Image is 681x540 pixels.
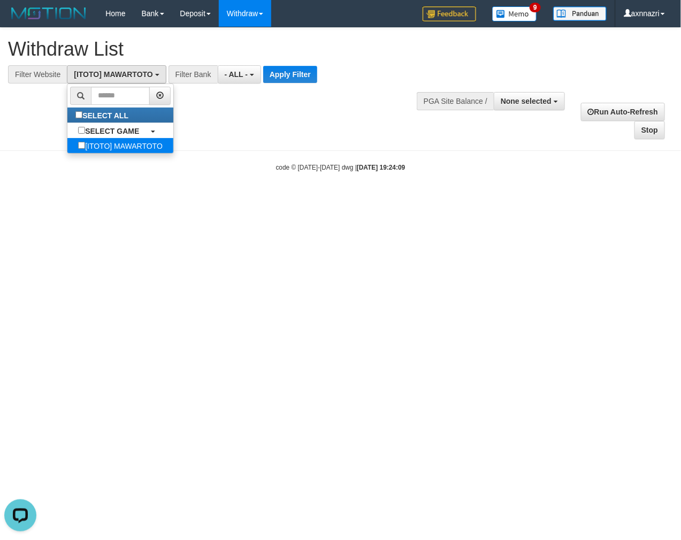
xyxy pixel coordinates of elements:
div: Filter Bank [169,65,218,83]
h1: Withdraw List [8,39,443,60]
button: Apply Filter [263,66,317,83]
img: Button%20Memo.svg [492,6,537,21]
div: PGA Site Balance / [417,92,494,110]
input: SELECT GAME [78,127,85,134]
small: code © [DATE]-[DATE] dwg | [276,164,405,171]
button: Open LiveChat chat widget [4,4,36,36]
span: None selected [501,97,552,105]
div: Filter Website [8,65,67,83]
img: Feedback.jpg [423,6,476,21]
input: SELECT ALL [75,111,82,118]
img: panduan.png [553,6,607,21]
b: SELECT GAME [85,127,139,135]
strong: [DATE] 19:24:09 [357,164,405,171]
label: SELECT ALL [67,108,139,123]
a: Stop [634,121,665,139]
label: [ITOTO] MAWARTOTO [67,138,173,153]
input: [ITOTO] MAWARTOTO [78,142,85,149]
button: None selected [494,92,565,110]
span: [ITOTO] MAWARTOTO [74,70,153,79]
img: MOTION_logo.png [8,5,89,21]
a: Run Auto-Refresh [581,103,665,121]
span: - ALL - [225,70,248,79]
button: [ITOTO] MAWARTOTO [67,65,166,83]
button: - ALL - [218,65,261,83]
a: SELECT GAME [67,123,173,138]
span: 9 [530,3,541,12]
